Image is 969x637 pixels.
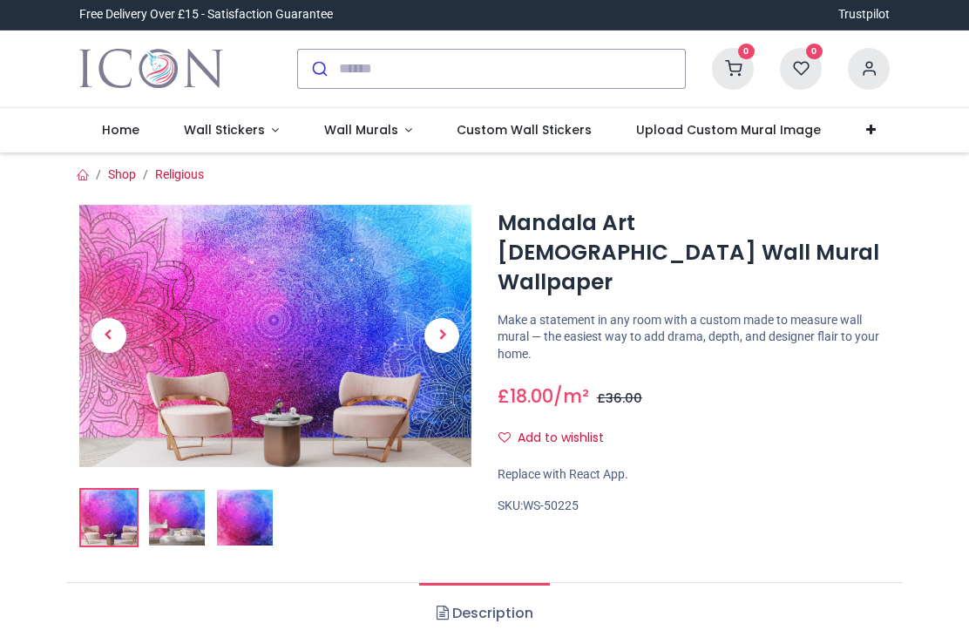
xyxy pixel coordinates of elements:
span: £ [498,383,553,409]
button: Add to wishlistAdd to wishlist [498,424,619,453]
sup: 0 [806,44,823,60]
p: Make a statement in any room with a custom made to measure wall mural — the easiest way to add dr... [498,312,890,363]
i: Add to wishlist [498,431,511,444]
span: Wall Stickers [184,121,265,139]
span: WS-50225 [523,498,579,512]
a: 0 [780,60,822,74]
button: Submit [298,50,339,88]
a: Logo of Icon Wall Stickers [79,44,223,93]
span: £ [597,390,642,407]
span: 36.00 [606,390,642,407]
img: WS-50225-03 [217,490,273,546]
span: Next [424,318,459,353]
span: Upload Custom Mural Image [636,121,821,139]
span: /m² [553,383,589,409]
a: Next [413,244,472,428]
a: Wall Stickers [161,108,302,153]
span: 18.00 [510,383,553,409]
span: Wall Murals [324,121,398,139]
img: Icon Wall Stickers [79,44,223,93]
img: WS-50225-02 [149,490,205,546]
a: Previous [79,244,139,428]
a: Religious [155,167,204,181]
h1: Mandala Art [DEMOGRAPHIC_DATA] Wall Mural Wallpaper [498,208,890,298]
div: Replace with React App. [498,466,890,484]
a: 0 [712,60,754,74]
img: Mandala Art Hindu Wall Mural Wallpaper [79,205,471,467]
span: Home [102,121,139,139]
a: Shop [108,167,136,181]
img: Mandala Art Hindu Wall Mural Wallpaper [81,490,137,546]
div: Free Delivery Over £15 - Satisfaction Guarantee [79,6,333,24]
div: SKU: [498,498,890,515]
a: Wall Murals [302,108,435,153]
span: Previous [91,318,126,353]
span: Custom Wall Stickers [457,121,592,139]
sup: 0 [738,44,755,60]
a: Trustpilot [838,6,890,24]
